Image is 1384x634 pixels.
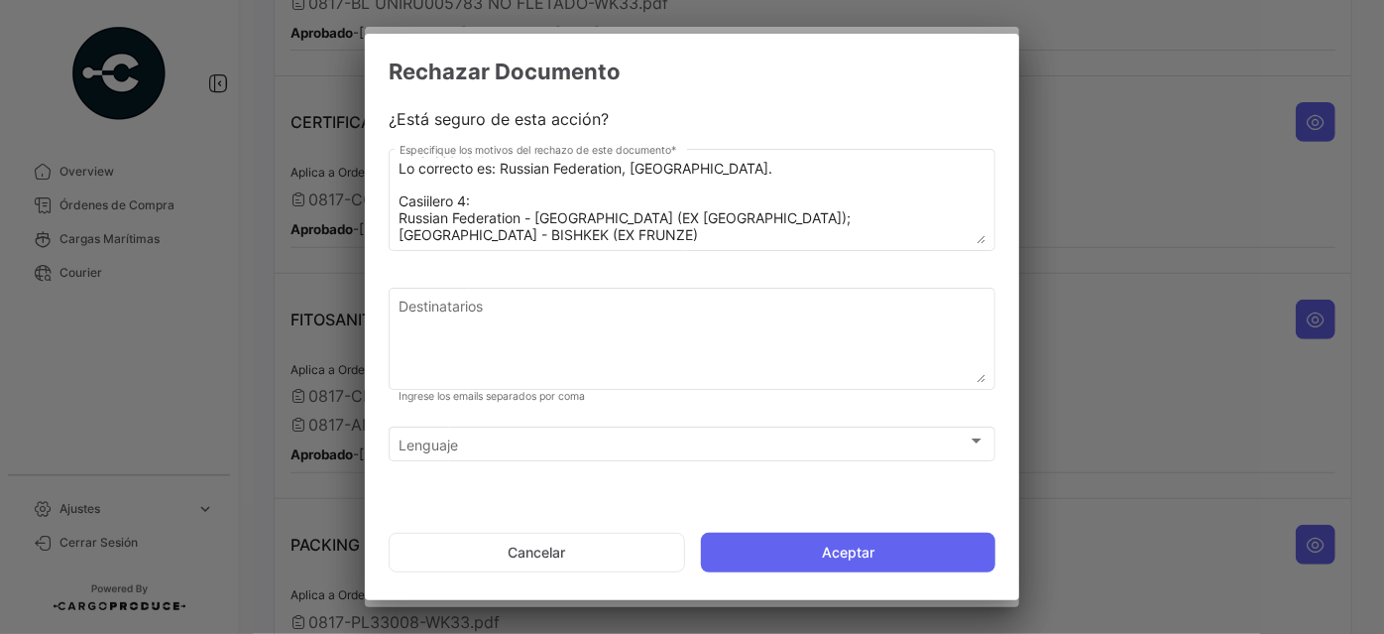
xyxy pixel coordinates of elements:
button: Aceptar [701,533,995,572]
span: Lenguaje [400,437,968,453]
button: Cancelar [389,533,685,572]
h2: Rechazar Documento [389,58,995,85]
p: ¿Está seguro de esta acción? [389,109,995,129]
mat-hint: Ingrese los emails separados por coma [400,391,586,404]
